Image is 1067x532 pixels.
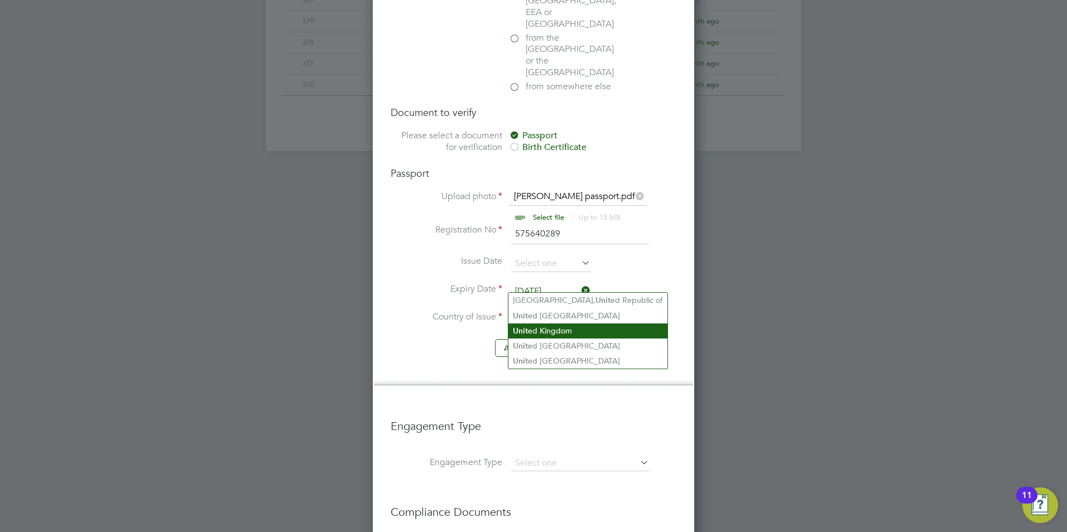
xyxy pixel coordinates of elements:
button: Open Resource Center, 11 new notifications [1022,487,1058,523]
label: Registration No [391,224,502,236]
span: from somewhere else [526,81,611,93]
label: Country of Issue [391,311,502,323]
input: Select one [511,283,590,300]
input: Select one [511,255,590,272]
h4: Document to verify [391,106,676,119]
label: Engagement Type [391,457,502,468]
li: ed [GEOGRAPHIC_DATA] [508,338,667,354]
label: Expiry Date [391,283,502,295]
label: Upload photo [391,191,502,202]
b: Unit [595,296,611,305]
div: Birth Certificate [509,142,676,153]
li: ed [GEOGRAPHIC_DATA] [508,354,667,369]
li: ed Kingdom [508,323,667,338]
span: from the [GEOGRAPHIC_DATA] or the [GEOGRAPHIC_DATA] [526,32,621,79]
b: Unit [513,311,528,321]
div: 11 [1022,495,1032,510]
input: Select one [511,456,649,471]
h3: Compliance Documents [391,494,676,519]
li: [GEOGRAPHIC_DATA], ed Republic of [508,293,667,308]
label: Please select a document for verification [391,130,502,153]
b: Unit [513,341,528,351]
h4: Passport [391,167,676,180]
h3: Engagement Type [391,408,676,433]
button: Add document [495,339,567,357]
div: Passport [509,130,676,142]
label: Issue Date [391,255,502,267]
li: ed [GEOGRAPHIC_DATA] [508,308,667,323]
b: Unit [513,356,528,366]
b: Unit [513,326,528,336]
